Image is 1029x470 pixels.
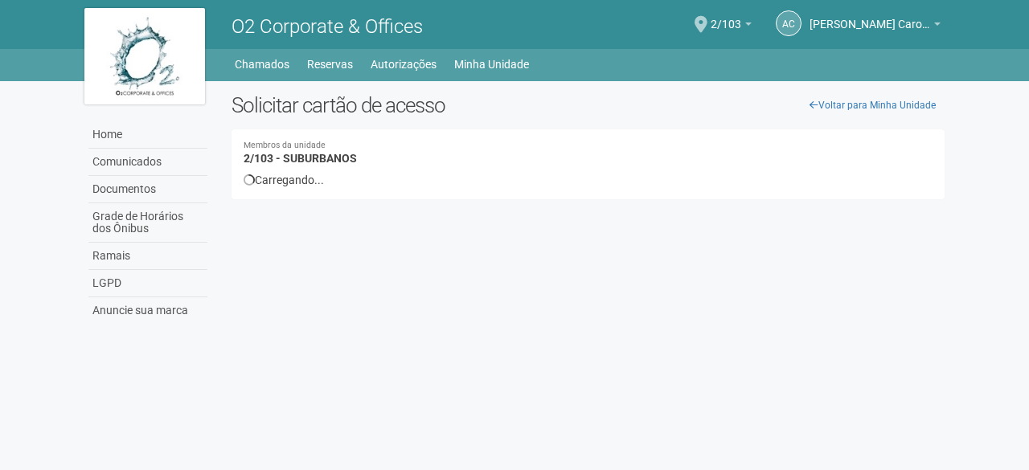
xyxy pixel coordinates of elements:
[88,203,207,243] a: Grade de Horários dos Ônibus
[88,243,207,270] a: Ramais
[801,93,945,117] a: Voltar para Minha Unidade
[88,297,207,324] a: Anuncie sua marca
[232,15,423,38] span: O2 Corporate & Offices
[235,53,289,76] a: Chamados
[84,8,205,104] img: logo.jpg
[88,121,207,149] a: Home
[454,53,529,76] a: Minha Unidade
[810,2,930,31] span: Anna Carolina Yorio Vianna
[307,53,353,76] a: Reservas
[88,270,207,297] a: LGPD
[244,141,933,165] h4: 2/103 - SUBURBANOS
[88,149,207,176] a: Comunicados
[244,173,933,187] div: Carregando...
[711,2,741,31] span: 2/103
[232,93,945,117] h2: Solicitar cartão de acesso
[810,20,941,33] a: [PERSON_NAME] Carolina [PERSON_NAME]
[244,141,933,150] small: Membros da unidade
[711,20,752,33] a: 2/103
[776,10,801,36] a: AC
[88,176,207,203] a: Documentos
[371,53,437,76] a: Autorizações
